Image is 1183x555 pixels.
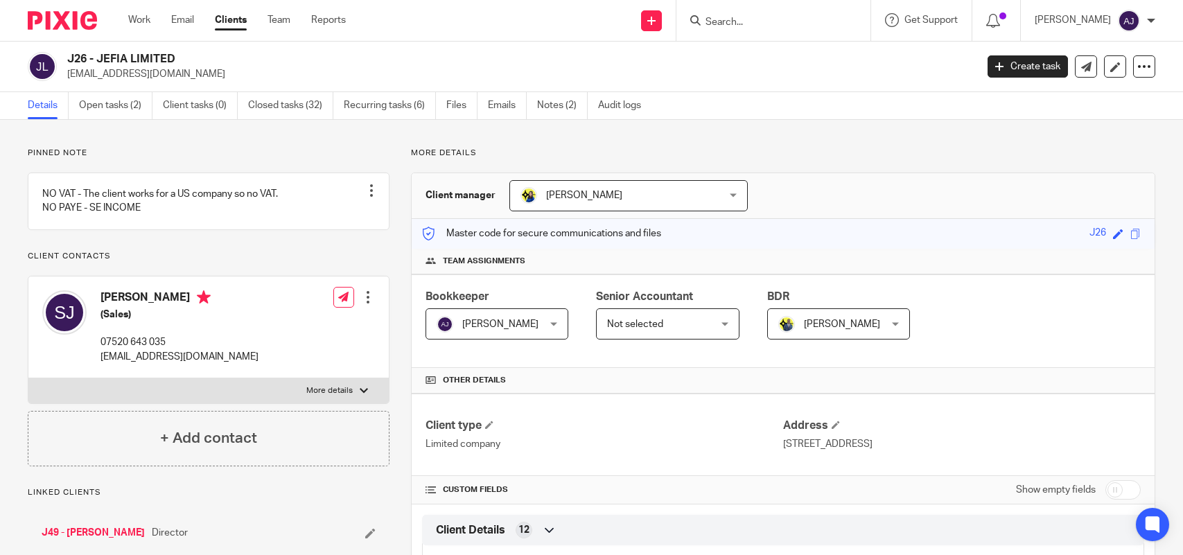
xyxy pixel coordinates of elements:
a: Audit logs [598,92,651,119]
p: Pinned note [28,148,389,159]
span: Director [152,526,188,540]
p: Linked clients [28,487,389,498]
img: svg%3E [437,316,453,333]
p: [EMAIL_ADDRESS][DOMAIN_NAME] [67,67,967,81]
span: [PERSON_NAME] [462,319,538,329]
p: [PERSON_NAME] [1035,13,1111,27]
p: More details [411,148,1155,159]
span: BDR [767,291,789,302]
img: Bobo-Starbridge%201.jpg [520,187,537,204]
a: Reports [311,13,346,27]
a: Clients [215,13,247,27]
h4: [PERSON_NAME] [100,290,258,308]
span: Other details [443,375,506,386]
a: J49 - [PERSON_NAME] [42,526,145,540]
a: Details [28,92,69,119]
a: Recurring tasks (6) [344,92,436,119]
a: Files [446,92,477,119]
p: [STREET_ADDRESS] [783,437,1141,451]
h4: Address [783,419,1141,433]
img: Dennis-Starbridge.jpg [778,316,795,333]
span: Get Support [904,15,958,25]
img: svg%3E [1118,10,1140,32]
span: Bookkeeper [426,291,489,302]
p: Master code for secure communications and files [422,227,661,240]
span: Not selected [607,319,663,329]
span: [PERSON_NAME] [546,191,622,200]
a: Team [268,13,290,27]
span: Team assignments [443,256,525,267]
h3: Client manager [426,188,496,202]
a: Work [128,13,150,27]
a: Create task [988,55,1068,78]
a: Client tasks (0) [163,92,238,119]
label: Show empty fields [1016,483,1096,497]
img: Pixie [28,11,97,30]
a: Closed tasks (32) [248,92,333,119]
div: J26 [1089,226,1106,242]
h4: Client type [426,419,783,433]
input: Search [704,17,829,29]
a: Open tasks (2) [79,92,152,119]
p: [EMAIL_ADDRESS][DOMAIN_NAME] [100,350,258,364]
span: Client Details [436,523,505,538]
a: Emails [488,92,527,119]
img: svg%3E [42,290,87,335]
span: [PERSON_NAME] [804,319,880,329]
span: 12 [518,523,529,537]
i: Primary [197,290,211,304]
a: Notes (2) [537,92,588,119]
span: Senior Accountant [596,291,693,302]
p: More details [306,385,353,396]
h5: (Sales) [100,308,258,321]
h4: + Add contact [160,428,257,449]
img: svg%3E [28,52,57,81]
p: 07520 643 035 [100,335,258,349]
h4: CUSTOM FIELDS [426,484,783,495]
a: Email [171,13,194,27]
p: Client contacts [28,251,389,262]
p: Limited company [426,437,783,451]
h2: J26 - JEFIA LIMITED [67,52,787,67]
